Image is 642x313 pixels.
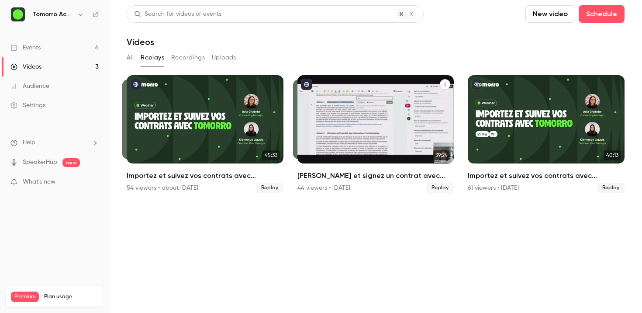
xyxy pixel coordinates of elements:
div: Search for videos or events [134,10,221,19]
h1: Videos [127,37,154,47]
span: new [62,158,80,167]
button: Schedule [579,5,625,23]
button: All [127,51,134,65]
li: Créez et signez un contrat avec Tomorro [297,75,454,193]
div: 54 viewers • about [DATE] [127,184,198,192]
div: Settings [10,101,45,110]
button: published [130,79,142,90]
section: Videos [127,5,625,308]
h2: [PERSON_NAME] et signez un contrat avec [PERSON_NAME] [297,170,454,181]
button: unpublished [471,79,483,90]
button: Replays [141,51,164,65]
div: Events [10,43,41,52]
span: Replay [256,183,283,193]
div: Videos [10,63,41,71]
span: Premium [11,292,39,302]
span: 39:24 [433,150,450,160]
img: Tomorro Academy [11,7,25,21]
button: New video [525,5,575,23]
h2: Importez et suivez vos contrats avec [PERSON_NAME] [468,170,625,181]
a: SpeakerHub [23,158,57,167]
button: Uploads [212,51,236,65]
button: published [301,79,312,90]
a: 39:2439:24[PERSON_NAME] et signez un contrat avec [PERSON_NAME]44 viewers • [DATE]Replay [297,75,454,193]
div: 44 viewers • [DATE] [297,184,350,192]
button: Recordings [171,51,205,65]
span: Help [23,138,35,147]
span: Replay [426,183,454,193]
a: 45:3345:33Importez et suivez vos contrats avec [PERSON_NAME]54 viewers • about [DATE]Replay [127,75,283,193]
li: Importez et suivez vos contrats avec Tomorro [127,75,283,193]
span: Plan usage [44,293,98,300]
h2: Importez et suivez vos contrats avec [PERSON_NAME] [127,170,283,181]
li: help-dropdown-opener [10,138,99,147]
li: Importez et suivez vos contrats avec Tomorro [468,75,625,193]
ul: Videos [127,75,625,193]
a: 40:13Importez et suivez vos contrats avec [PERSON_NAME]61 viewers • [DATE]Replay [468,75,625,193]
div: 61 viewers • [DATE] [468,184,519,192]
span: Replay [597,183,625,193]
div: Audience [10,82,49,90]
h6: Tomorro Academy [32,10,73,19]
span: 40:13 [604,150,621,160]
span: What's new [23,177,55,187]
span: 45:33 [262,150,280,160]
iframe: Noticeable Trigger [88,178,99,186]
